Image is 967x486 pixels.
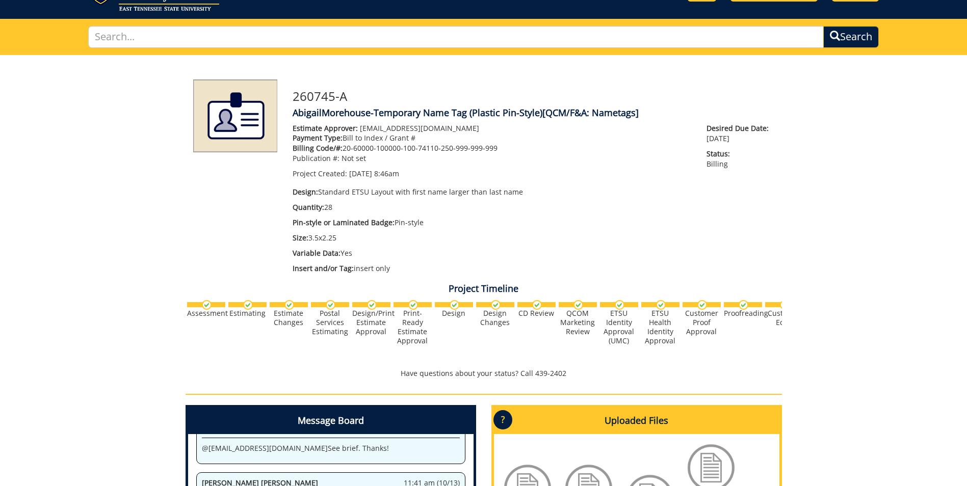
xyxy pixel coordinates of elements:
img: checkmark [284,300,294,310]
div: CD Review [517,309,556,318]
h3: 260745-A [293,90,774,103]
span: Payment Type: [293,133,343,143]
div: ETSU Identity Approval (UMC) [600,309,638,345]
h4: Message Board [188,408,474,434]
span: Billing Code/#: [293,143,343,153]
span: Variable Data: [293,248,341,258]
img: checkmark [450,300,459,310]
img: checkmark [243,300,253,310]
span: Size: [293,233,308,242]
img: checkmark [326,300,335,310]
img: checkmark [615,300,624,310]
img: checkmark [408,300,418,310]
span: [DATE] 8:46am [349,169,399,178]
p: [DATE] [707,123,774,144]
span: Not set [342,153,366,163]
p: Have questions about your status? Call 439-2402 [186,368,782,379]
div: Customer Edits [765,309,803,327]
div: Proofreading [724,309,762,318]
img: Product featured image [193,79,277,153]
img: checkmark [367,300,377,310]
p: Standard ETSU Layout with first name larger than last name [293,187,692,197]
span: [QCM/F&A: Nametags] [542,106,639,119]
h4: Project Timeline [186,284,782,294]
p: Billing [707,149,774,169]
span: Desired Due Date: [707,123,774,133]
p: Yes [293,248,692,258]
p: [EMAIL_ADDRESS][DOMAIN_NAME] [293,123,692,133]
img: checkmark [656,300,666,310]
img: checkmark [780,300,790,310]
p: 28 [293,202,692,212]
input: Search... [88,26,824,48]
button: Search [823,26,879,48]
img: checkmark [491,300,501,310]
div: Print-Ready Estimate Approval [394,309,432,345]
div: Postal Services Estimating [311,309,349,336]
span: Publication #: [293,153,339,163]
div: Estimating [228,309,267,318]
span: Estimate Approver: [293,123,358,133]
h4: AbigailMorehouse-Temporary Name Tag (Plastic Pin-Style) [293,108,774,118]
div: Design Changes [476,309,514,327]
div: ETSU Health Identity Approval [641,309,679,345]
img: checkmark [202,300,212,310]
span: Project Created: [293,169,347,178]
img: checkmark [697,300,707,310]
span: Pin-style or Laminated Badge: [293,218,395,227]
span: Design: [293,187,318,197]
span: Quantity: [293,202,324,212]
span: Status: [707,149,774,159]
p: insert only [293,263,692,274]
p: @ [EMAIL_ADDRESS][DOMAIN_NAME] See brief. Thanks! [202,443,460,453]
p: ? [493,410,512,429]
div: Assessment [187,309,225,318]
img: checkmark [739,300,748,310]
div: Design/Print Estimate Approval [352,309,390,336]
span: Insert and/or Tag: [293,263,354,273]
div: QCOM Marketing Review [559,309,597,336]
div: Estimate Changes [270,309,308,327]
div: Customer Proof Approval [683,309,721,336]
div: Design [435,309,473,318]
img: checkmark [573,300,583,310]
p: 20-60000-100000-100-74110-250-999-999-999 [293,143,692,153]
h4: Uploaded Files [494,408,779,434]
p: Pin-style [293,218,692,228]
p: Bill to Index / Grant # [293,133,692,143]
p: 3.5x2.25 [293,233,692,243]
img: checkmark [532,300,542,310]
